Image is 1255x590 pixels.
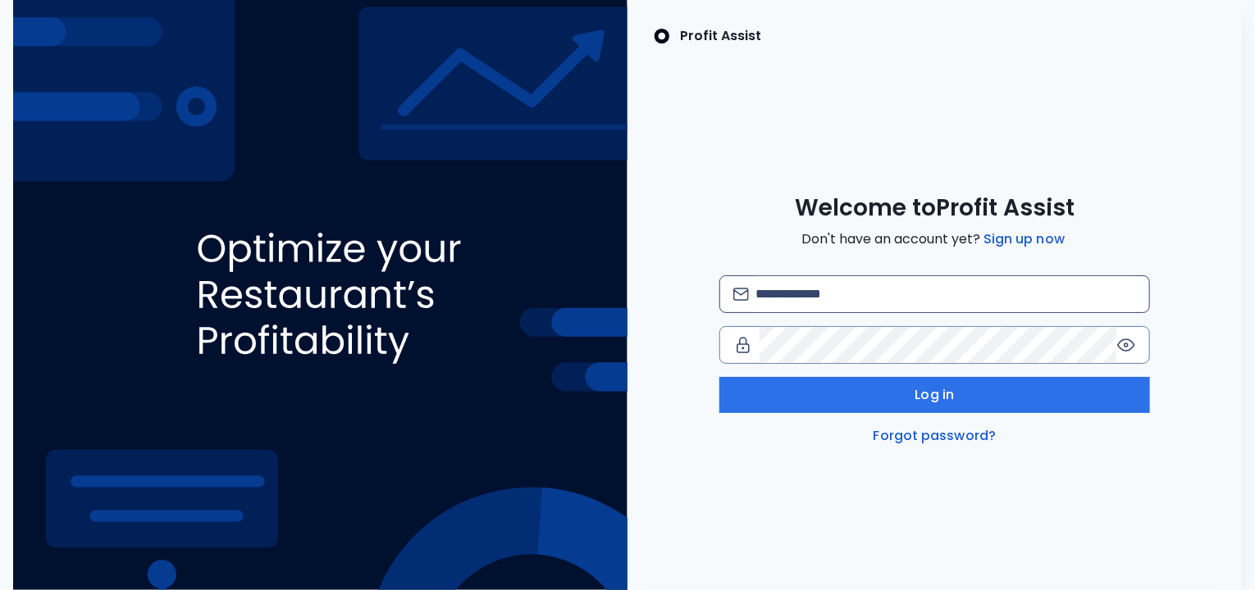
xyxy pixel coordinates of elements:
span: Don't have an account yet? [801,229,1068,249]
p: Profit Assist [680,26,761,46]
img: SpotOn Logo [654,26,670,46]
a: Forgot password? [870,426,1000,446]
button: Log in [719,377,1150,413]
span: Welcome to Profit Assist [795,193,1075,223]
a: Sign up now [980,229,1068,249]
img: email [733,288,749,300]
span: Log in [915,385,955,405]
